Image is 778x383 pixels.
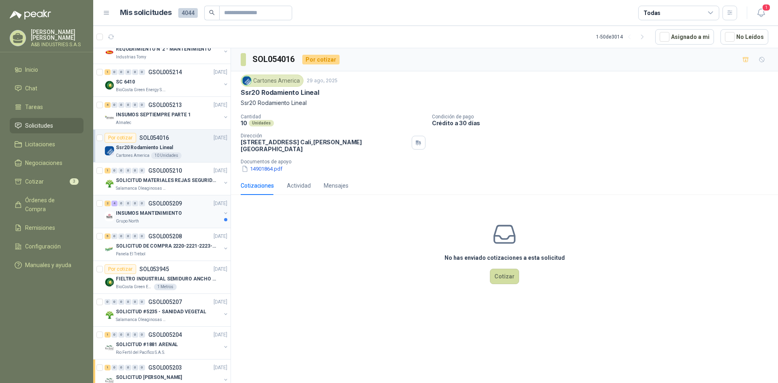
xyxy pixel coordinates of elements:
[432,114,775,120] p: Condición de pago
[125,332,131,338] div: 0
[302,55,340,64] div: Por cotizar
[105,299,111,305] div: 0
[25,242,61,251] span: Configuración
[241,75,304,87] div: Cartones America
[111,102,118,108] div: 0
[125,69,131,75] div: 0
[132,102,138,108] div: 0
[151,152,182,159] div: 10 Unidades
[132,201,138,206] div: 0
[214,233,227,240] p: [DATE]
[132,69,138,75] div: 0
[105,47,114,57] img: Company Logo
[118,102,124,108] div: 0
[125,365,131,370] div: 0
[116,54,146,60] p: Industrias Tomy
[116,111,191,119] p: INSUMOS SEPTIEMPRE PARTE 1
[116,341,178,349] p: SOLICITUD #1881 ARENAL
[31,42,83,47] p: A&B INDUSTRIES S.A.S
[249,120,274,126] div: Unidades
[241,139,408,152] p: [STREET_ADDRESS] Cali , [PERSON_NAME][GEOGRAPHIC_DATA]
[105,67,229,93] a: 1 0 0 0 0 0 GSOL005214[DATE] Company LogoSC 6410BioCosta Green Energy S.A.S
[214,298,227,306] p: [DATE]
[432,120,775,126] p: Crédito a 30 días
[116,218,139,225] p: Grupo North
[148,69,182,75] p: GSOL005214
[139,102,145,108] div: 0
[105,244,114,254] img: Company Logo
[116,308,206,316] p: SOLICITUD #5235 - SANIDAD VEGETAL
[111,299,118,305] div: 0
[111,332,118,338] div: 0
[118,299,124,305] div: 0
[116,152,150,159] p: Cartones America
[214,167,227,175] p: [DATE]
[10,10,51,19] img: Logo peakr
[105,69,111,75] div: 1
[116,45,211,53] p: REQUERIMIENTO N°2 - MANTENIMIENTO
[105,179,114,188] img: Company Logo
[111,201,118,206] div: 4
[178,8,198,18] span: 4044
[720,29,768,45] button: No Leídos
[105,102,111,108] div: 4
[116,78,135,86] p: SC 6410
[287,181,311,190] div: Actividad
[105,113,114,123] img: Company Logo
[139,168,145,173] div: 0
[307,77,338,85] p: 29 ago, 2025
[105,80,114,90] img: Company Logo
[10,239,83,254] a: Configuración
[148,332,182,338] p: GSOL005204
[118,69,124,75] div: 0
[125,102,131,108] div: 0
[148,299,182,305] p: GSOL005207
[132,233,138,239] div: 0
[111,233,118,239] div: 0
[148,102,182,108] p: GSOL005213
[139,266,169,272] p: SOL053945
[148,168,182,173] p: GSOL005210
[105,199,229,225] a: 2 4 0 0 0 0 GSOL005209[DATE] Company LogoINSUMOS MANTENIMIENTOGrupo North
[445,253,565,262] h3: No has enviado cotizaciones a esta solicitud
[111,365,118,370] div: 0
[25,261,71,270] span: Manuales y ayuda
[116,242,217,250] p: SOLICITUD DE COMPRA 2220-2221-2223-2224
[25,223,55,232] span: Remisiones
[25,177,44,186] span: Cotizar
[10,220,83,235] a: Remisiones
[139,69,145,75] div: 0
[754,6,768,20] button: 1
[241,114,425,120] p: Cantidad
[116,120,131,126] p: Almatec
[125,201,131,206] div: 0
[93,130,231,163] a: Por cotizarSOL054016[DATE] Company LogoSsr20 Rodamiento LinealCartones America10 Unidades
[214,101,227,109] p: [DATE]
[10,62,83,77] a: Inicio
[10,174,83,189] a: Cotizar3
[111,69,118,75] div: 0
[132,332,138,338] div: 0
[93,261,231,294] a: Por cotizarSOL053945[DATE] Company LogoFIELTRO INDUSTRIAL SEMIDURO ANCHO 25 MMBioCosta Green Ener...
[118,201,124,206] div: 0
[324,181,348,190] div: Mensajes
[241,88,319,97] p: Ssr20 Rodamiento Lineal
[209,10,215,15] span: search
[132,365,138,370] div: 0
[139,201,145,206] div: 0
[214,200,227,208] p: [DATE]
[125,233,131,239] div: 0
[10,155,83,171] a: Negociaciones
[118,233,124,239] div: 0
[214,68,227,76] p: [DATE]
[116,251,145,257] p: Panela El Trébol
[116,317,167,323] p: Salamanca Oleaginosas SAS
[241,133,408,139] p: Dirección
[241,159,775,165] p: Documentos de apoyo
[10,99,83,115] a: Tareas
[214,265,227,273] p: [DATE]
[105,133,136,143] div: Por cotizar
[25,121,53,130] span: Solicitudes
[139,233,145,239] div: 0
[25,158,62,167] span: Negociaciones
